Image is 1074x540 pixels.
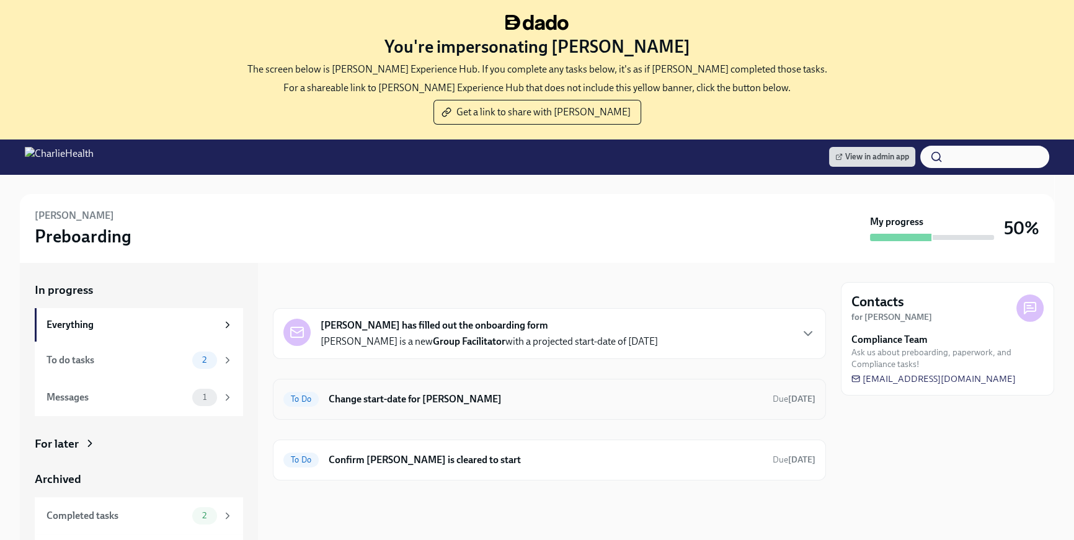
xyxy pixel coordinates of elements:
a: In progress [35,282,243,298]
strong: [DATE] [788,394,815,404]
strong: My progress [870,215,923,229]
strong: Compliance Team [851,333,928,347]
span: 2 [195,355,214,365]
span: 2 [195,511,214,520]
div: To do tasks [47,353,187,367]
div: In progress [273,282,331,298]
button: Get a link to share with [PERSON_NAME] [433,100,641,125]
a: To DoConfirm [PERSON_NAME] is cleared to startDue[DATE] [283,450,815,470]
span: Due [773,454,815,465]
strong: [PERSON_NAME] has filled out the onboarding form [321,319,548,332]
h6: Change start-date for [PERSON_NAME] [329,392,763,406]
h3: You're impersonating [PERSON_NAME] [384,35,690,58]
span: Due [773,394,815,404]
h3: 50% [1004,217,1039,239]
a: View in admin app [829,147,915,167]
div: Messages [47,391,187,404]
span: October 26th, 2025 09:00 [773,454,815,466]
p: For a shareable link to [PERSON_NAME] Experience Hub that does not include this yellow banner, cl... [283,81,791,95]
p: The screen below is [PERSON_NAME] Experience Hub. If you complete any tasks below, it's as if [PE... [247,63,827,76]
a: To do tasks2 [35,342,243,379]
span: October 20th, 2025 09:00 [773,393,815,405]
span: View in admin app [835,151,909,163]
span: Get a link to share with [PERSON_NAME] [444,106,631,118]
a: To DoChange start-date for [PERSON_NAME]Due[DATE] [283,389,815,409]
p: [PERSON_NAME] is a new with a projected start-date of [DATE] [321,335,658,348]
div: For later [35,436,79,452]
strong: [DATE] [788,454,815,465]
a: Everything [35,308,243,342]
h4: Contacts [851,293,904,311]
a: [EMAIL_ADDRESS][DOMAIN_NAME] [851,373,1016,385]
span: Ask us about preboarding, paperwork, and Compliance tasks! [851,347,1044,370]
strong: for [PERSON_NAME] [851,312,932,322]
span: To Do [283,455,319,464]
img: dado [505,15,569,30]
strong: Group Facilitator [433,335,505,347]
div: Everything [47,318,217,332]
h3: Preboarding [35,225,131,247]
span: To Do [283,394,319,404]
h6: [PERSON_NAME] [35,209,114,223]
a: Completed tasks2 [35,497,243,534]
img: CharlieHealth [25,147,94,167]
a: Archived [35,471,243,487]
h6: Confirm [PERSON_NAME] is cleared to start [329,453,763,467]
a: Messages1 [35,379,243,416]
div: Completed tasks [47,509,187,523]
a: For later [35,436,243,452]
span: 1 [195,392,214,402]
